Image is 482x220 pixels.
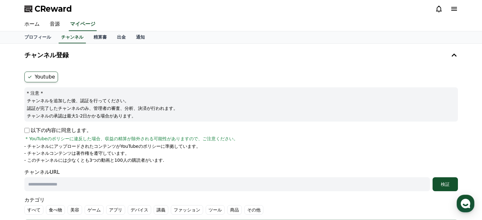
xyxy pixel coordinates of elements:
label: すべて [24,205,43,215]
button: チャンネル登録 [22,46,460,64]
h4: チャンネル登録 [24,52,69,59]
label: ツール [206,205,225,215]
a: 音源 [45,18,65,31]
a: CReward [24,4,72,14]
label: 商品 [227,205,242,215]
a: 通知 [131,31,150,43]
div: カテゴリ [24,196,458,215]
p: - このチャンネルには少なくとも3つの動画と100人の購読者がいます. [24,157,164,163]
label: アプリ [106,205,125,215]
label: デバイス [128,205,151,215]
button: 検証 [433,177,458,191]
p: - チャンネルにアップロードされたコンテンツがYouTubeのポリシーに準拠しています。 [24,143,201,149]
label: Youtube [24,72,58,82]
a: 精算書 [88,31,112,43]
label: その他 [244,205,263,215]
div: チャンネルURL [24,168,458,191]
p: チャンネルの承認は最大1-2日かかる場合があります。 [27,113,455,119]
span: * YouTubeのポリシーに違反した場合、収益の精算が除外される可能性がありますので、ご注意ください。 [26,135,238,142]
label: 食べ物 [46,205,65,215]
label: 講義 [154,205,168,215]
p: - チャンネルコンテンツは著作権を遵守しています。 [24,150,130,156]
p: チャンネルを追加した後、認証を行ってください。 [27,97,455,104]
a: マイページ [69,18,97,31]
div: 検証 [435,181,455,187]
span: CReward [35,4,72,14]
p: 認証が完了したチャンネルのみ、管理者の審査、分析、決済が行われます。 [27,105,455,111]
label: ファッション [171,205,203,215]
a: プロフィール [19,31,56,43]
a: 出金 [112,31,131,43]
label: ゲーム [85,205,104,215]
a: ホーム [19,18,45,31]
label: 美容 [67,205,82,215]
p: 以下の内容に同意します。 [24,127,92,134]
a: チャンネル [59,31,86,43]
